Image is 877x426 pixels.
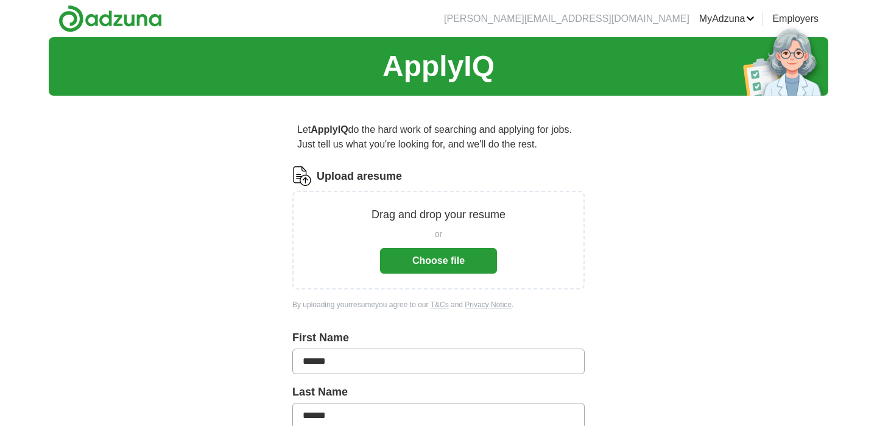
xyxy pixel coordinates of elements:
p: Let do the hard work of searching and applying for jobs. Just tell us what you're looking for, an... [292,118,585,157]
img: CV Icon [292,166,312,186]
a: Employers [772,12,819,26]
h1: ApplyIQ [382,44,495,88]
label: First Name [292,330,585,346]
strong: ApplyIQ [311,124,348,135]
label: Upload a resume [317,168,402,185]
a: T&Cs [431,300,449,309]
button: Choose file [380,248,497,274]
label: Last Name [292,384,585,400]
a: Privacy Notice [465,300,512,309]
a: MyAdzuna [699,12,755,26]
div: By uploading your resume you agree to our and . [292,299,585,310]
p: Drag and drop your resume [372,207,505,223]
li: [PERSON_NAME][EMAIL_ADDRESS][DOMAIN_NAME] [444,12,689,26]
img: Adzuna logo [58,5,162,32]
span: or [435,228,442,241]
